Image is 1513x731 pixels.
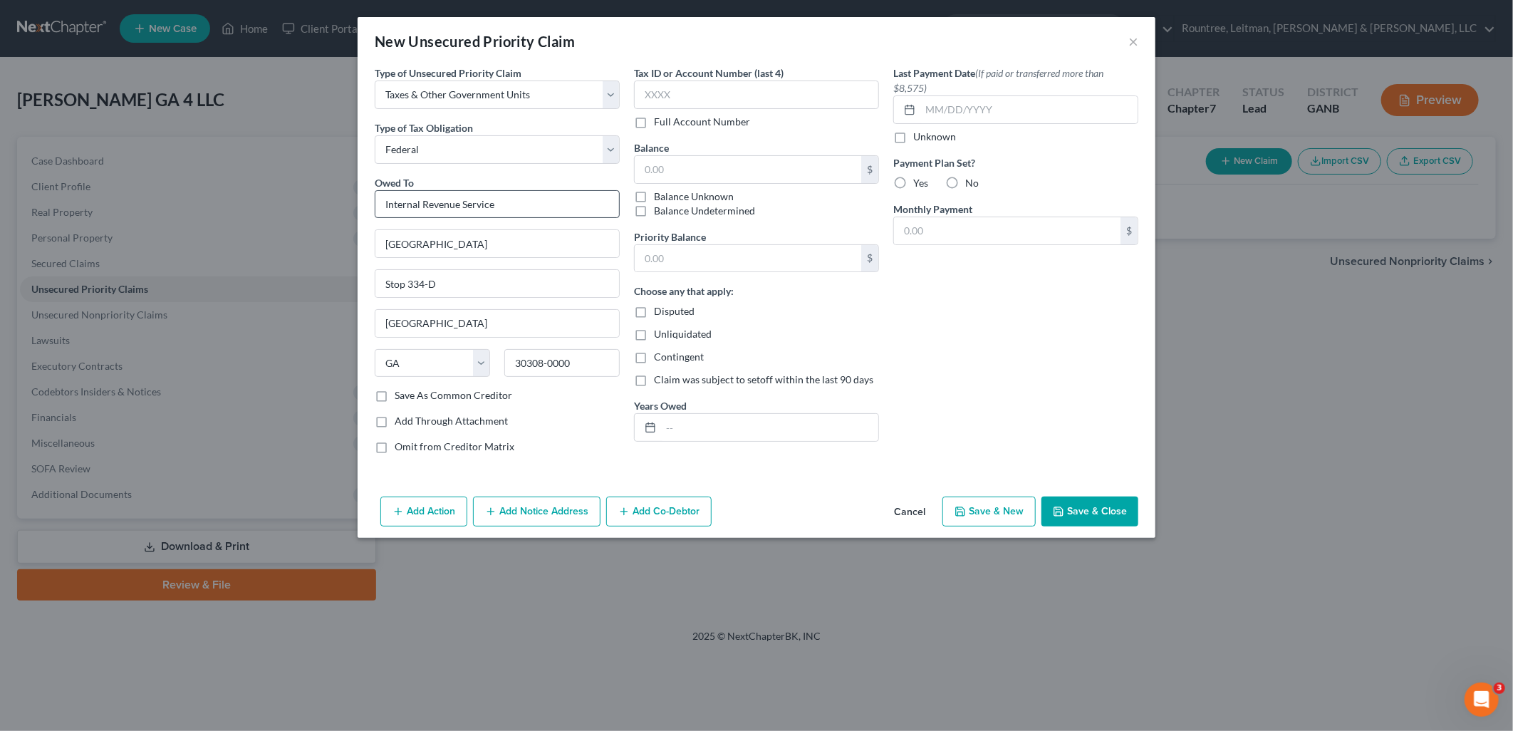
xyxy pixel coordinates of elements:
button: Cancel [883,498,937,527]
label: Payment Plan Set? [893,155,1138,170]
span: (If paid or transferred more than $8,575) [893,67,1103,94]
input: MM/DD/YYYY [920,96,1138,123]
label: Monthly Payment [893,202,972,217]
span: Owed To [375,177,414,189]
input: Apt, Suite, etc... [375,270,619,297]
span: Disputed [654,305,695,317]
button: Save & New [942,497,1036,527]
span: Type of Tax Obligation [375,122,473,134]
label: Years Owed [634,398,687,413]
span: 3 [1494,683,1505,694]
label: Choose any that apply: [634,284,734,299]
iframe: Intercom live chat [1465,683,1499,717]
div: $ [861,156,878,183]
label: Priority Balance [634,229,706,244]
label: Tax ID or Account Number (last 4) [634,66,784,81]
input: 0.00 [635,245,861,272]
input: Enter city... [375,310,619,337]
div: $ [1121,217,1138,244]
button: Add Co-Debtor [606,497,712,527]
button: Save & Close [1041,497,1138,527]
button: Add Action [380,497,467,527]
div: $ [861,245,878,272]
label: Balance Undetermined [654,204,755,218]
span: Contingent [654,351,704,363]
label: Unknown [913,130,956,144]
label: Balance [634,140,669,155]
span: Yes [913,177,928,189]
span: No [965,177,979,189]
input: 0.00 [894,217,1121,244]
input: Enter address... [375,230,619,257]
label: Balance Unknown [654,190,734,204]
input: Search creditor by name... [375,190,620,219]
input: XXXX [634,81,879,109]
span: Omit from Creditor Matrix [395,440,514,452]
input: Enter zip... [504,349,620,378]
label: Add Through Attachment [395,414,508,428]
span: Unliquidated [654,328,712,340]
button: × [1128,33,1138,50]
label: Last Payment Date [893,66,1138,95]
label: Save As Common Creditor [395,388,512,403]
div: New Unsecured Priority Claim [375,31,575,51]
span: Claim was subject to setoff within the last 90 days [654,373,873,385]
input: 0.00 [635,156,861,183]
button: Add Notice Address [473,497,600,527]
span: Type of Unsecured Priority Claim [375,67,521,79]
label: Full Account Number [654,115,750,129]
input: -- [661,414,878,441]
